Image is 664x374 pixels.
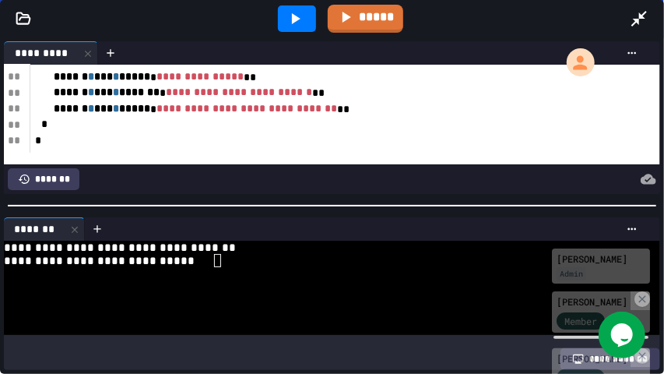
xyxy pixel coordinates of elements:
[557,295,631,309] div: [PERSON_NAME]
[557,351,631,365] div: [PERSON_NAME]
[564,314,597,328] span: Member
[550,44,599,80] div: My Account
[557,252,645,266] div: [PERSON_NAME]
[557,267,586,280] div: Admin
[599,312,648,358] iframe: chat widget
